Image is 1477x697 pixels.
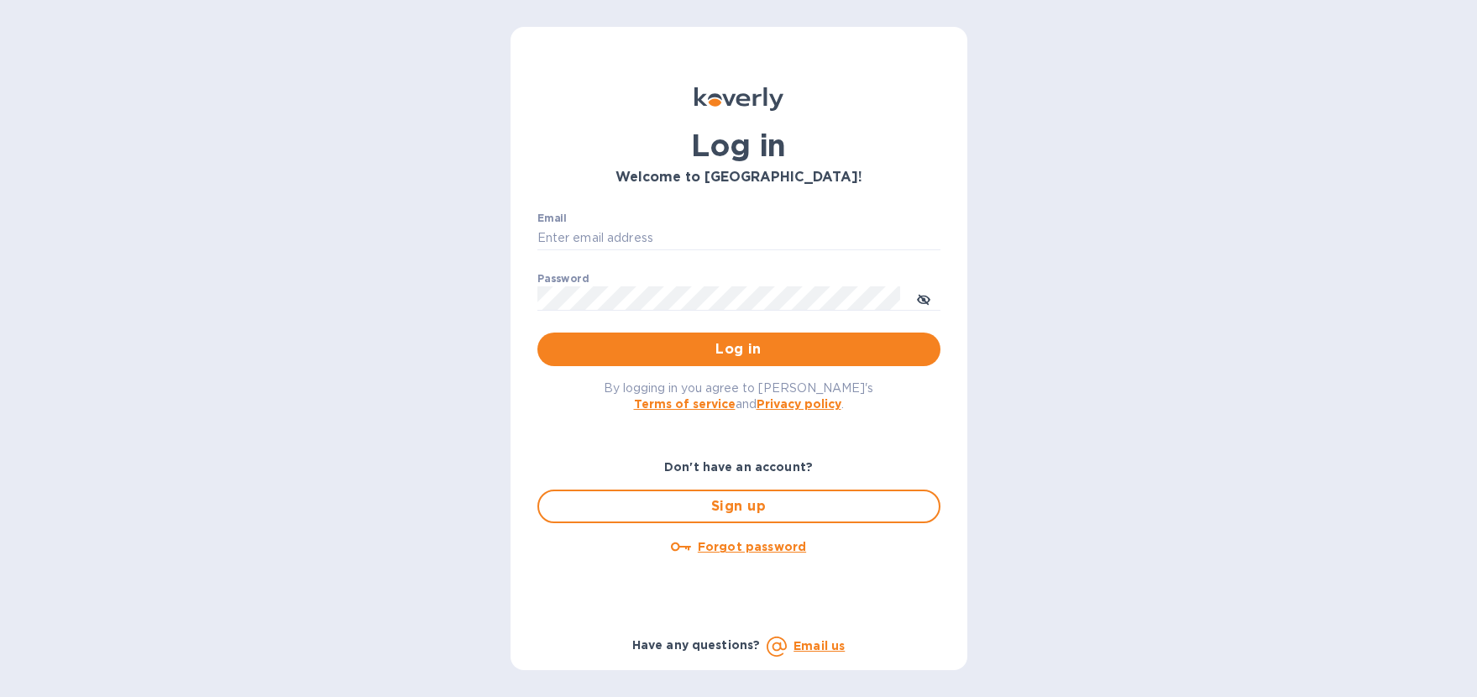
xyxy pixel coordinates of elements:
a: Terms of service [634,397,736,411]
b: Don't have an account? [664,460,813,474]
a: Privacy policy [757,397,841,411]
h1: Log in [537,128,940,163]
span: Log in [551,339,927,359]
label: Password [537,274,589,284]
img: Koverly [694,87,783,111]
label: Email [537,213,567,223]
h3: Welcome to [GEOGRAPHIC_DATA]! [537,170,940,186]
input: Enter email address [537,226,940,251]
span: Sign up [553,496,925,516]
button: toggle password visibility [907,281,940,315]
b: Have any questions? [632,638,761,652]
u: Forgot password [698,540,806,553]
a: Email us [793,639,845,652]
span: By logging in you agree to [PERSON_NAME]'s and . [604,381,873,411]
button: Log in [537,333,940,366]
button: Sign up [537,490,940,523]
